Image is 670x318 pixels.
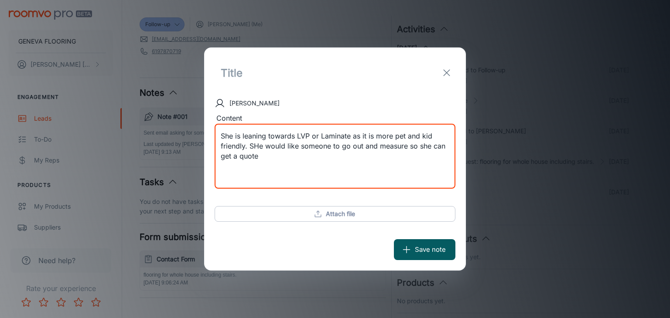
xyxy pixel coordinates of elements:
div: Content [215,113,455,124]
textarea: She is leaning towards LVP or Laminate as it is more pet and kid friendly. SHe would like someone... [221,131,449,181]
p: [PERSON_NAME] [229,98,280,108]
button: Save note [394,239,455,260]
button: exit [438,64,455,81]
input: Title [215,58,390,88]
button: Attach file [215,206,455,222]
